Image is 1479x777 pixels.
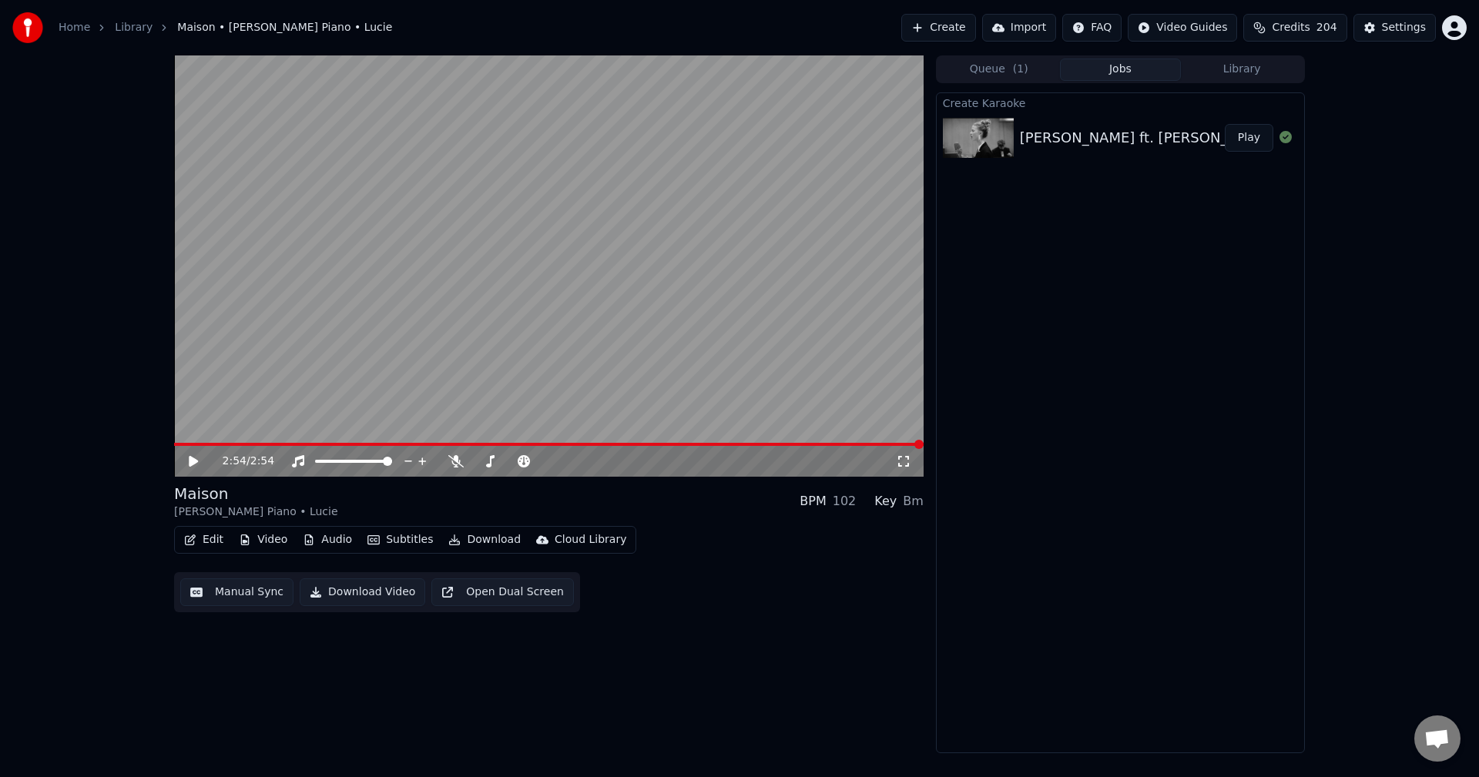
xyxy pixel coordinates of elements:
[938,59,1060,81] button: Queue
[177,20,392,35] span: Maison • [PERSON_NAME] Piano • Lucie
[1382,20,1426,35] div: Settings
[903,492,924,511] div: Bm
[250,454,274,469] span: 2:54
[1414,715,1461,762] div: Open chat
[178,529,230,551] button: Edit
[223,454,260,469] div: /
[180,578,293,606] button: Manual Sync
[1181,59,1303,81] button: Library
[223,454,246,469] span: 2:54
[874,492,897,511] div: Key
[1353,14,1436,42] button: Settings
[431,578,574,606] button: Open Dual Screen
[115,20,153,35] a: Library
[1316,20,1337,35] span: 204
[59,20,392,35] nav: breadcrumb
[1060,59,1182,81] button: Jobs
[982,14,1056,42] button: Import
[555,532,626,548] div: Cloud Library
[174,504,338,520] div: [PERSON_NAME] Piano • Lucie
[800,492,826,511] div: BPM
[1243,14,1347,42] button: Credits204
[233,529,293,551] button: Video
[1128,14,1237,42] button: Video Guides
[1062,14,1122,42] button: FAQ
[1013,62,1028,77] span: ( 1 )
[59,20,90,35] a: Home
[833,492,857,511] div: 102
[361,529,439,551] button: Subtitles
[174,483,338,504] div: Maison
[297,529,358,551] button: Audio
[901,14,976,42] button: Create
[12,12,43,43] img: youka
[442,529,527,551] button: Download
[1020,127,1273,149] div: [PERSON_NAME] ft. [PERSON_NAME]
[300,578,425,606] button: Download Video
[1225,124,1273,152] button: Play
[1272,20,1310,35] span: Credits
[937,93,1304,112] div: Create Karaoke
